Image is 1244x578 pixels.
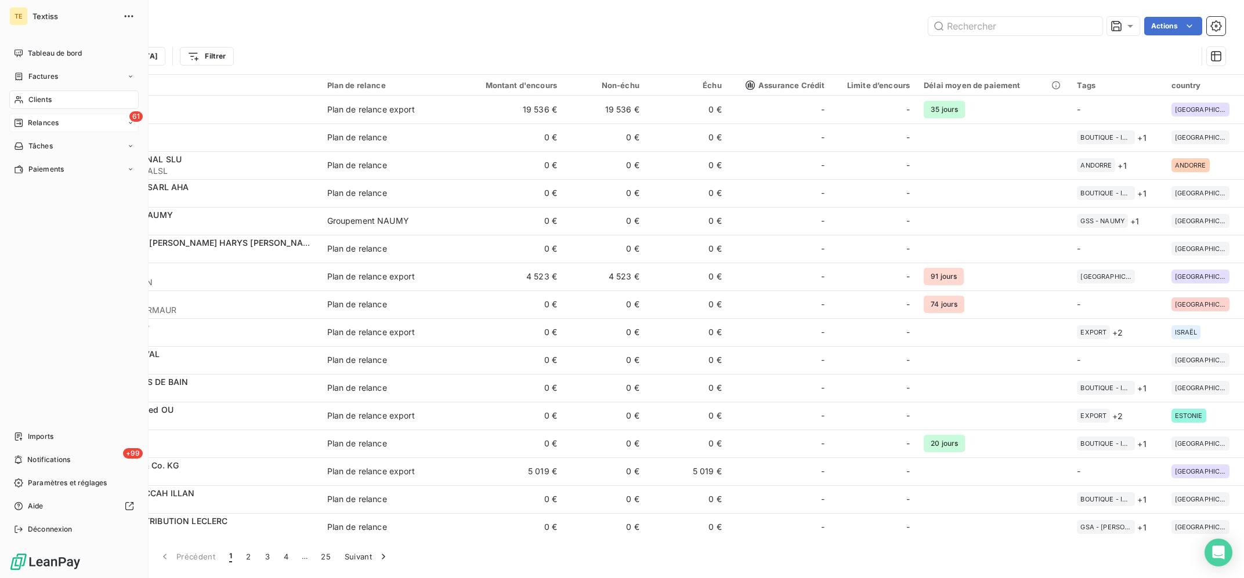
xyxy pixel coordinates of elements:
span: - [906,521,910,533]
td: 0 € [454,318,564,346]
span: HALBAS [80,137,313,149]
td: 0 € [646,235,729,263]
td: 0 € [646,96,729,123]
span: ACQUAVIVA DISTRIBUTION LECLERC [80,516,228,526]
td: 0 € [454,207,564,235]
span: Aide [28,501,44,511]
td: 0 € [646,430,729,457]
a: Aide [9,497,139,515]
span: - [821,299,824,310]
span: 9NEUFGRAND [80,360,313,372]
span: Notifications [27,455,70,465]
span: GSA - [PERSON_NAME] [1080,524,1131,530]
span: [GEOGRAPHIC_DATA] [1175,496,1226,503]
button: 3 [258,544,277,569]
span: - [821,159,824,171]
span: - [906,215,910,227]
span: [GEOGRAPHIC_DATA] [1175,524,1226,530]
span: CENTRAKLATOURMAUR [80,304,313,316]
td: 0 € [454,151,564,179]
div: Limite d’encours [838,81,910,90]
span: 74 jours [924,296,964,313]
div: Plan de relance [327,187,387,199]
span: + 1 [1137,132,1146,144]
td: 5 019 € [646,457,729,485]
span: [GEOGRAPHIC_DATA] [1175,357,1226,363]
span: - [1077,355,1080,365]
button: 25 [314,544,338,569]
span: Paramètres et réglages [28,478,107,488]
td: 0 € [564,123,646,151]
span: - [906,354,910,366]
span: - [906,466,910,477]
span: - [821,521,824,533]
span: - [906,493,910,505]
span: 2SOEURS57 [80,221,313,232]
span: +99 [123,448,143,459]
span: - [1077,104,1080,114]
span: Assurance Crédit [746,81,824,90]
span: EXPORT [1080,329,1106,336]
td: 0 € [646,263,729,290]
div: Plan de relance [327,81,447,90]
span: Factures [28,71,58,82]
td: 4 523 € [454,263,564,290]
span: - [906,382,910,394]
span: Clients [28,94,52,105]
td: 0 € [646,513,729,541]
td: 19 536 € [454,96,564,123]
div: Plan de relance [327,243,387,255]
td: 4 523 € [564,263,646,290]
span: - [821,438,824,449]
td: 0 € [564,374,646,402]
span: - [821,243,824,255]
div: Plan de relance export [327,326,415,338]
span: 3011HYGIENES [80,249,313,260]
span: [GEOGRAPHIC_DATA] [1175,190,1226,197]
button: 2 [239,544,258,569]
td: 0 € [564,151,646,179]
span: [GEOGRAPHIC_DATA] [1175,273,1226,280]
div: Échu [653,81,722,90]
td: 0 € [646,346,729,374]
input: Rechercher [928,17,1102,35]
span: [GEOGRAPHIC_DATA] [1175,217,1226,224]
span: 91 jours [924,268,964,285]
span: + 1 [1137,438,1146,450]
span: EXPORT [1080,412,1106,419]
span: Imports [28,431,53,442]
span: + 2 [1112,410,1123,422]
td: 0 € [646,207,729,235]
span: 1 [229,551,232,562]
td: 0 € [564,402,646,430]
td: 0 € [564,457,646,485]
span: [GEOGRAPHIC_DATA] [1080,273,1131,280]
div: Plan de relance export [327,410,415,421]
button: 4 [277,544,295,569]
td: 0 € [454,374,564,402]
td: 0 € [646,179,729,207]
td: 0 € [564,179,646,207]
span: [GEOGRAPHIC_DATA] [1175,106,1226,113]
td: 0 € [564,485,646,513]
span: ESTONIE [1175,412,1203,419]
td: 0 € [454,235,564,263]
div: Plan de relance [327,521,387,533]
span: [GEOGRAPHIC_DATA] [1175,440,1226,447]
span: - [906,326,910,338]
td: 0 € [454,123,564,151]
td: 0 € [646,374,729,402]
div: TE [9,7,28,26]
span: - [906,243,910,255]
td: 0 € [564,513,646,541]
span: LECLILEROUSSE [80,527,313,539]
span: - [821,271,824,282]
td: 0 € [454,179,564,207]
span: - [821,410,824,421]
td: 0 € [646,485,729,513]
span: ISRAËL [1175,329,1198,336]
div: Non-échu [571,81,639,90]
span: - [821,215,824,227]
button: Suivant [338,544,396,569]
span: 2SBOUTIQUE [80,193,313,205]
